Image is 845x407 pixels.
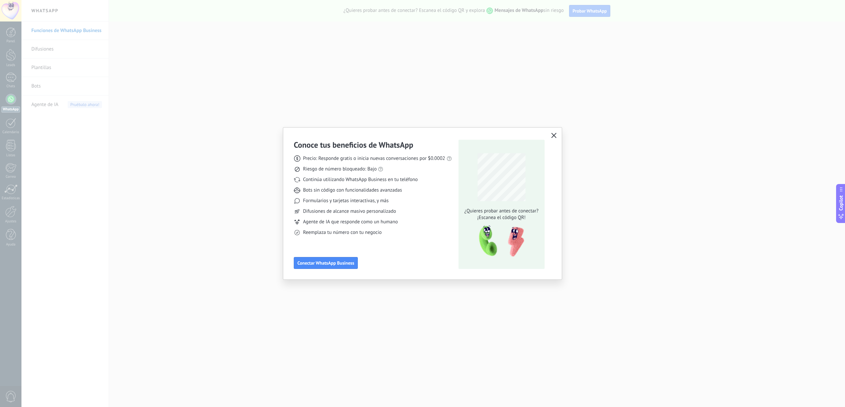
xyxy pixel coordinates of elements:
[303,229,382,236] span: Reemplaza tu número con tu negocio
[462,208,540,214] span: ¿Quieres probar antes de conectar?
[303,166,377,172] span: Riesgo de número bloqueado: Bajo
[294,257,358,269] button: Conectar WhatsApp Business
[462,214,540,221] span: ¡Escanea el código QR!
[303,198,389,204] span: Formularios y tarjetas interactivas, y más
[303,187,402,194] span: Bots sin código con funcionalidades avanzadas
[297,261,354,265] span: Conectar WhatsApp Business
[303,219,398,225] span: Agente de IA que responde como un humano
[473,224,525,259] img: qr-pic-1x.png
[303,176,418,183] span: Continúa utilizando WhatsApp Business en tu teléfono
[303,208,396,215] span: Difusiones de alcance masivo personalizado
[838,196,844,211] span: Copilot
[294,140,413,150] h3: Conoce tus beneficios de WhatsApp
[303,155,445,162] span: Precio: Responde gratis o inicia nuevas conversaciones por $0.0002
